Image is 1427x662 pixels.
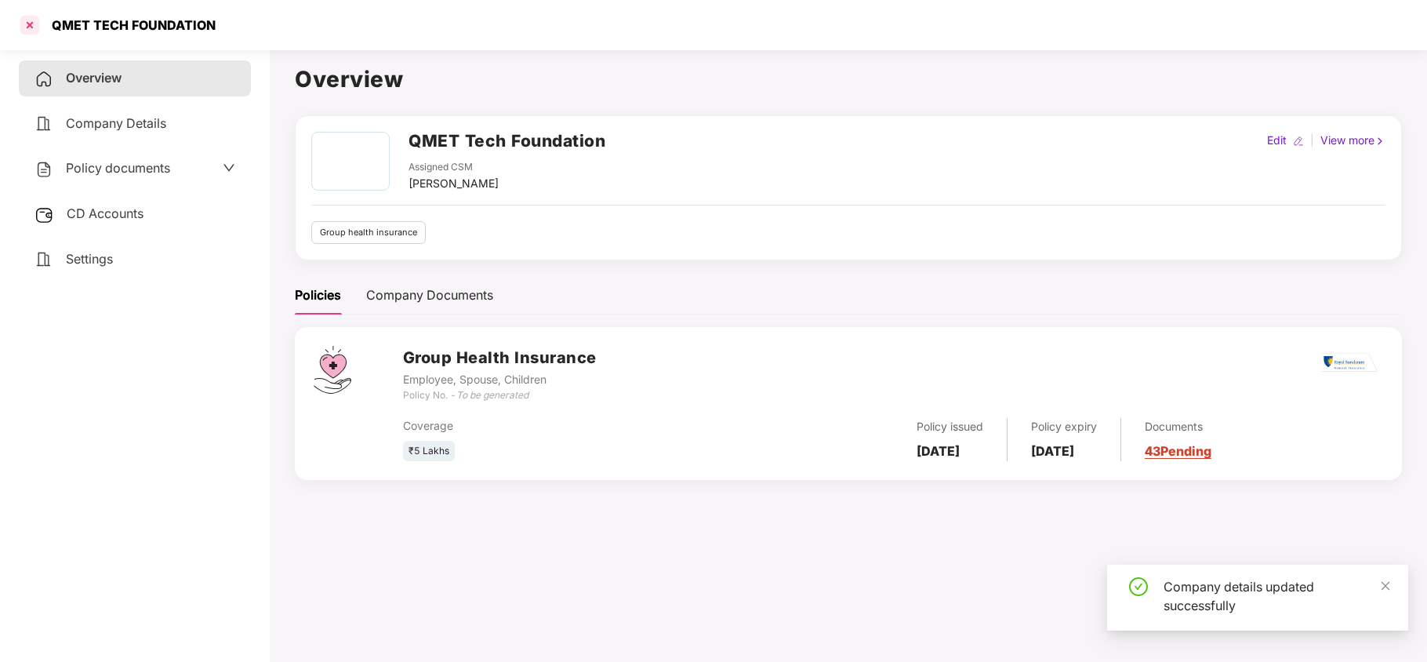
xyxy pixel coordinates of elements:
[1264,132,1290,149] div: Edit
[1145,443,1211,459] a: 43 Pending
[42,17,216,33] div: QMET TECH FOUNDATION
[1031,443,1074,459] b: [DATE]
[456,389,528,401] i: To be generated
[295,62,1402,96] h1: Overview
[66,160,170,176] span: Policy documents
[366,286,493,305] div: Company Documents
[34,250,53,269] img: svg+xml;base64,PHN2ZyB4bWxucz0iaHR0cDovL3d3dy53My5vcmcvMjAwMC9zdmciIHdpZHRoPSIyNCIgaGVpZ2h0PSIyNC...
[66,251,113,267] span: Settings
[66,70,122,85] span: Overview
[295,286,341,305] div: Policies
[403,346,597,370] h3: Group Health Insurance
[1293,136,1304,147] img: editIcon
[1380,580,1391,591] span: close
[311,221,426,244] div: Group health insurance
[1145,418,1211,435] div: Documents
[1129,577,1148,596] span: check-circle
[314,346,351,394] img: svg+xml;base64,PHN2ZyB4bWxucz0iaHR0cDovL3d3dy53My5vcmcvMjAwMC9zdmciIHdpZHRoPSI0Ny43MTQiIGhlaWdodD...
[1374,136,1385,147] img: rightIcon
[34,206,54,224] img: svg+xml;base64,PHN2ZyB3aWR0aD0iMjUiIGhlaWdodD0iMjQiIHZpZXdCb3g9IjAgMCAyNSAyNCIgZmlsbD0ibm9uZSIgeG...
[34,70,53,89] img: svg+xml;base64,PHN2ZyB4bWxucz0iaHR0cDovL3d3dy53My5vcmcvMjAwMC9zdmciIHdpZHRoPSIyNCIgaGVpZ2h0PSIyNC...
[67,206,143,221] span: CD Accounts
[66,115,166,131] span: Company Details
[408,160,499,175] div: Assigned CSM
[1031,418,1097,435] div: Policy expiry
[408,175,499,192] div: [PERSON_NAME]
[408,128,605,154] h2: QMET Tech Foundation
[223,162,235,174] span: down
[1307,132,1317,149] div: |
[34,160,53,179] img: svg+xml;base64,PHN2ZyB4bWxucz0iaHR0cDovL3d3dy53My5vcmcvMjAwMC9zdmciIHdpZHRoPSIyNCIgaGVpZ2h0PSIyNC...
[1164,577,1389,615] div: Company details updated successfully
[403,388,597,403] div: Policy No. -
[34,115,53,133] img: svg+xml;base64,PHN2ZyB4bWxucz0iaHR0cDovL3d3dy53My5vcmcvMjAwMC9zdmciIHdpZHRoPSIyNCIgaGVpZ2h0PSIyNC...
[1317,132,1389,149] div: View more
[403,441,455,462] div: ₹5 Lakhs
[1321,353,1378,373] img: rsi.png
[403,371,597,388] div: Employee, Spouse, Children
[917,418,983,435] div: Policy issued
[917,443,960,459] b: [DATE]
[403,417,730,435] div: Coverage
